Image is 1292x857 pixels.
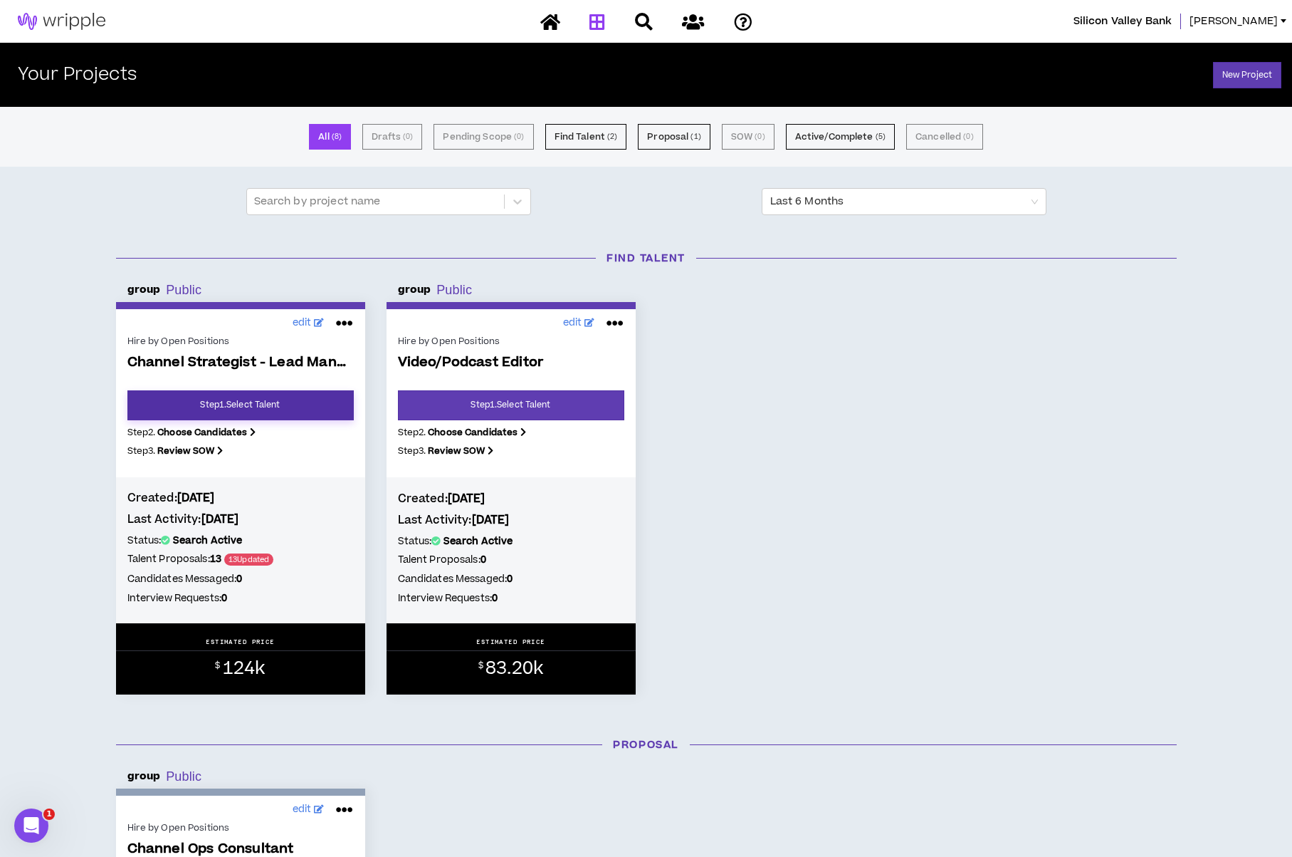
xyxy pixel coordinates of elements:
[448,491,485,507] b: [DATE]
[428,445,485,457] b: Review SOW
[127,511,354,527] h4: Last Activity:
[434,124,533,150] button: Pending Scope (0)
[160,767,201,787] p: Public
[398,426,624,439] p: Step 2 .
[690,130,700,143] small: ( 1 )
[906,124,983,150] button: Cancelled (0)
[398,390,624,420] a: Step1.Select Talent
[480,553,486,567] b: 0
[223,656,266,681] span: 124k
[398,491,624,507] h4: Created:
[607,130,617,143] small: ( 2 )
[215,660,220,672] sup: $
[876,130,886,143] small: ( 5 )
[177,490,215,506] b: [DATE]
[105,737,1187,752] h3: Proposal
[127,445,354,457] p: Step 3 .
[127,490,354,506] h4: Created:
[398,282,431,298] p: group
[507,572,513,586] b: 0
[105,251,1187,266] h3: Find Talent
[206,638,275,646] p: ESTIMATED PRICE
[127,551,354,568] h5: Talent Proposals:
[127,390,354,420] a: Step1.Select Talent
[1189,14,1278,29] span: [PERSON_NAME]
[236,572,242,586] b: 0
[770,189,1038,214] span: Last 6 Months
[398,591,624,606] h5: Interview Requests:
[563,316,582,331] span: edit
[786,124,895,150] button: Active/Complete (5)
[14,809,48,843] iframe: Intercom live chat
[403,130,413,143] small: ( 0 )
[221,591,227,606] b: 0
[43,809,55,820] span: 1
[722,124,774,150] button: SOW (0)
[127,335,354,348] div: Hire by Open Positions
[545,124,627,150] button: Find Talent (2)
[478,660,483,672] sup: $
[127,821,354,834] div: Hire by Open Positions
[398,355,624,371] span: Video/Podcast Editor
[492,591,498,606] b: 0
[127,571,354,587] h5: Candidates Messaged:
[398,512,624,528] h4: Last Activity:
[157,426,247,439] b: Choose Candidates
[398,534,624,549] h5: Status:
[963,130,973,143] small: ( 0 )
[362,124,422,150] button: Drafts (0)
[398,571,624,587] h5: Candidates Messaged:
[398,445,624,457] p: Step 3 .
[127,426,354,439] p: Step 2 .
[293,802,312,817] span: edit
[201,511,239,527] b: [DATE]
[127,769,161,784] p: group
[638,124,710,150] button: Proposal (1)
[210,552,221,566] b: 13
[398,335,624,348] div: Hire by Open Positions
[293,316,312,331] span: edit
[157,445,214,457] b: Review SOW
[289,799,328,821] a: edit
[127,355,354,371] span: Channel Strategist - Lead Management and Audience
[173,534,243,548] b: Search Active
[18,65,137,85] h2: Your Projects
[428,426,518,439] b: Choose Candidates
[755,130,765,143] small: ( 0 )
[514,130,524,143] small: ( 0 )
[398,552,624,568] h5: Talent Proposals:
[1213,62,1281,88] a: New Project
[1073,14,1172,29] span: Silicon Valley Bank
[472,512,510,528] b: [DATE]
[127,591,354,606] h5: Interview Requests:
[127,282,161,298] p: group
[332,130,342,143] small: ( 8 )
[485,656,543,681] span: 83.20k
[560,312,599,334] a: edit
[224,554,273,566] span: 13 Updated
[431,280,472,301] p: Public
[289,312,328,334] a: edit
[443,534,513,549] b: Search Active
[127,533,354,549] h5: Status:
[309,124,351,150] button: All (8)
[160,280,201,301] p: Public
[476,638,545,646] p: ESTIMATED PRICE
